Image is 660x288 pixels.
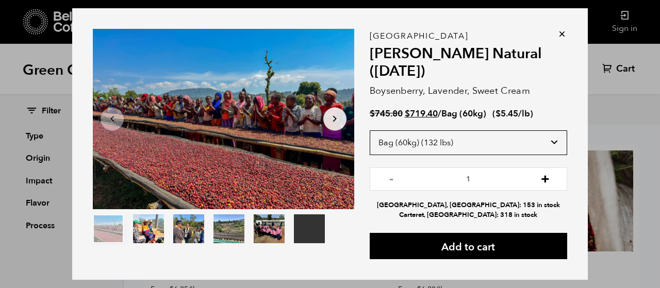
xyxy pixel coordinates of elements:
[405,108,438,120] bdi: 719.40
[441,108,486,120] span: Bag (60kg)
[294,214,325,243] video: Your browser does not support the video tag.
[370,84,567,98] p: Boysenberry, Lavender, Sweet Cream
[518,108,530,120] span: /lb
[370,45,567,80] h2: [PERSON_NAME] Natural ([DATE])
[385,173,398,183] button: -
[496,108,518,120] bdi: 5.45
[370,233,567,259] button: Add to cart
[438,108,441,120] span: /
[370,200,567,210] li: [GEOGRAPHIC_DATA], [GEOGRAPHIC_DATA]: 153 in stock
[370,210,567,220] li: Carteret, [GEOGRAPHIC_DATA]: 318 in stock
[492,108,533,120] span: ( )
[405,108,410,120] span: $
[496,108,501,120] span: $
[539,173,552,183] button: +
[370,108,403,120] bdi: 745.80
[370,108,375,120] span: $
